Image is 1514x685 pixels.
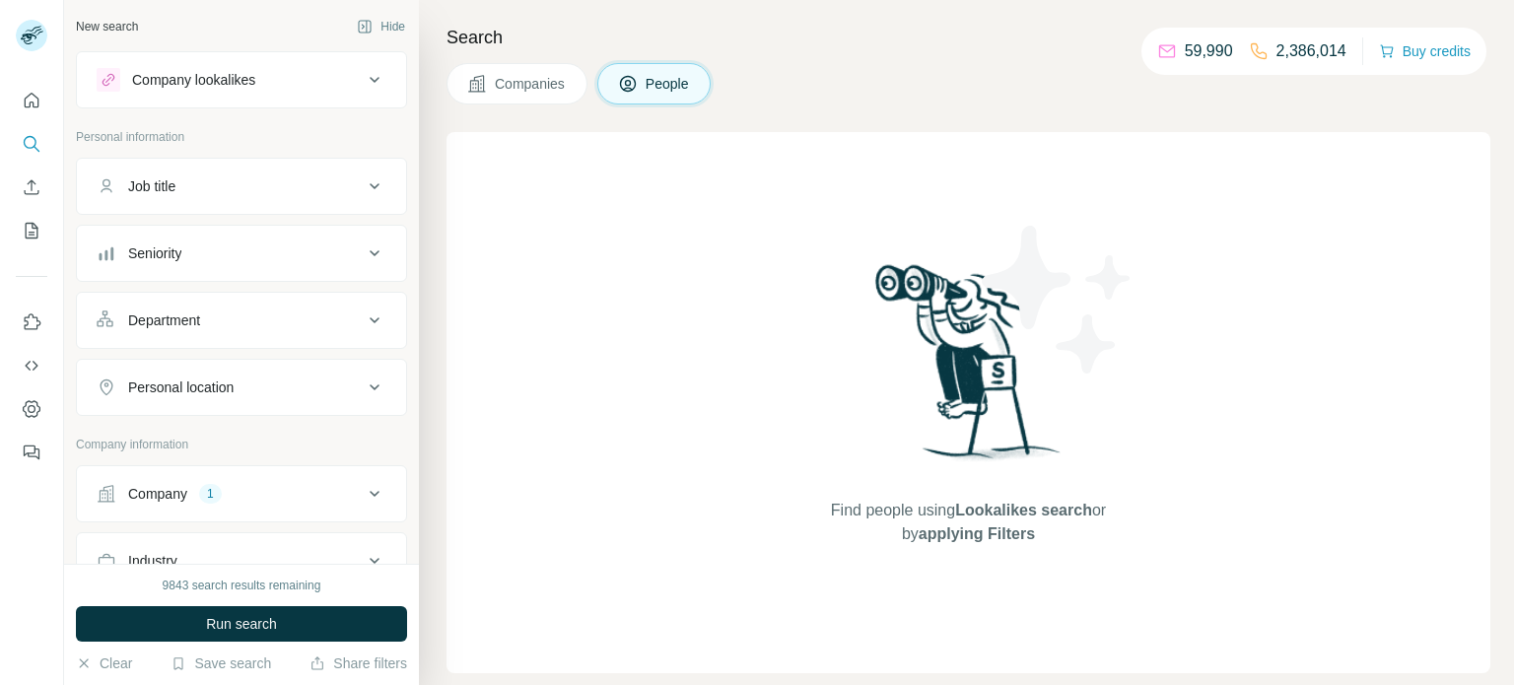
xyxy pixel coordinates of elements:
[76,128,407,146] p: Personal information
[128,551,177,571] div: Industry
[16,126,47,162] button: Search
[128,484,187,504] div: Company
[128,377,234,397] div: Personal location
[77,364,406,411] button: Personal location
[128,243,181,263] div: Seniority
[16,305,47,340] button: Use Surfe on LinkedIn
[919,525,1035,542] span: applying Filters
[76,606,407,642] button: Run search
[16,435,47,470] button: Feedback
[16,213,47,248] button: My lists
[77,230,406,277] button: Seniority
[76,436,407,453] p: Company information
[969,211,1146,388] img: Surfe Illustration - Stars
[77,537,406,584] button: Industry
[1185,39,1233,63] p: 59,990
[77,297,406,344] button: Department
[76,653,132,673] button: Clear
[77,470,406,517] button: Company1
[199,485,222,503] div: 1
[447,24,1490,51] h4: Search
[1379,37,1471,65] button: Buy credits
[16,391,47,427] button: Dashboard
[646,74,691,94] span: People
[16,348,47,383] button: Use Surfe API
[163,577,321,594] div: 9843 search results remaining
[955,502,1092,518] span: Lookalikes search
[866,259,1071,479] img: Surfe Illustration - Woman searching with binoculars
[128,310,200,330] div: Department
[810,499,1126,546] span: Find people using or by
[132,70,255,90] div: Company lookalikes
[77,163,406,210] button: Job title
[343,12,419,41] button: Hide
[128,176,175,196] div: Job title
[1276,39,1346,63] p: 2,386,014
[310,653,407,673] button: Share filters
[76,18,138,35] div: New search
[77,56,406,103] button: Company lookalikes
[495,74,567,94] span: Companies
[171,653,271,673] button: Save search
[16,170,47,205] button: Enrich CSV
[16,83,47,118] button: Quick start
[206,614,277,634] span: Run search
